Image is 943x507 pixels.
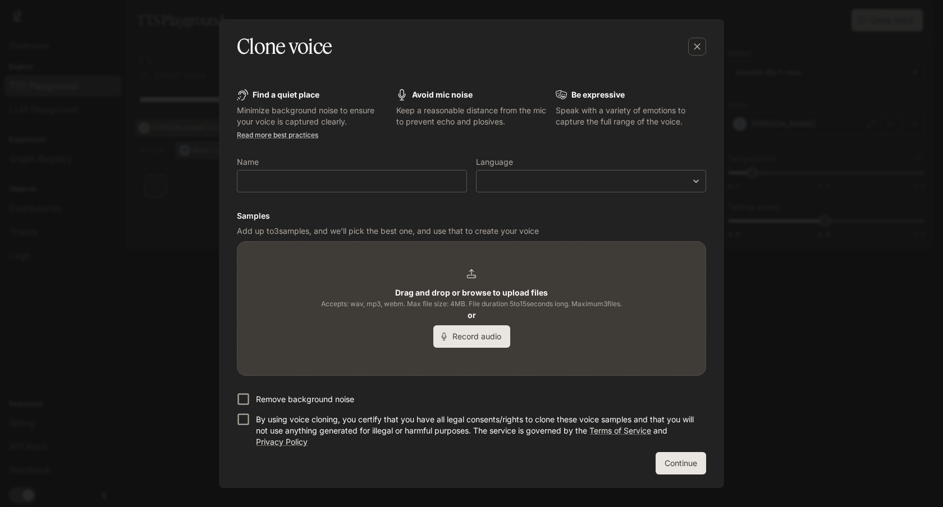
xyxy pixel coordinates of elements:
[433,325,510,348] button: Record audio
[237,105,387,127] p: Minimize background noise to ensure your voice is captured clearly.
[556,105,706,127] p: Speak with a variety of emotions to capture the full range of the voice.
[321,298,622,310] span: Accepts: wav, mp3, webm. Max file size: 4MB. File duration 5 to 15 seconds long. Maximum 3 files.
[395,288,548,297] b: Drag and drop or browse to upload files
[253,90,319,99] b: Find a quiet place
[237,225,706,237] p: Add up to 3 samples, and we'll pick the best one, and use that to create your voice
[237,158,259,166] p: Name
[477,176,706,187] div: ​
[237,33,332,61] h5: Clone voice
[237,210,706,222] h6: Samples
[468,310,476,320] b: or
[256,394,354,405] p: Remove background noise
[476,158,513,166] p: Language
[237,131,318,139] a: Read more best practices
[412,90,473,99] b: Avoid mic noise
[256,414,697,448] p: By using voice cloning, you certify that you have all legal consents/rights to clone these voice ...
[571,90,625,99] b: Be expressive
[656,452,706,474] button: Continue
[396,105,547,127] p: Keep a reasonable distance from the mic to prevent echo and plosives.
[256,437,308,446] a: Privacy Policy
[589,426,651,435] a: Terms of Service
